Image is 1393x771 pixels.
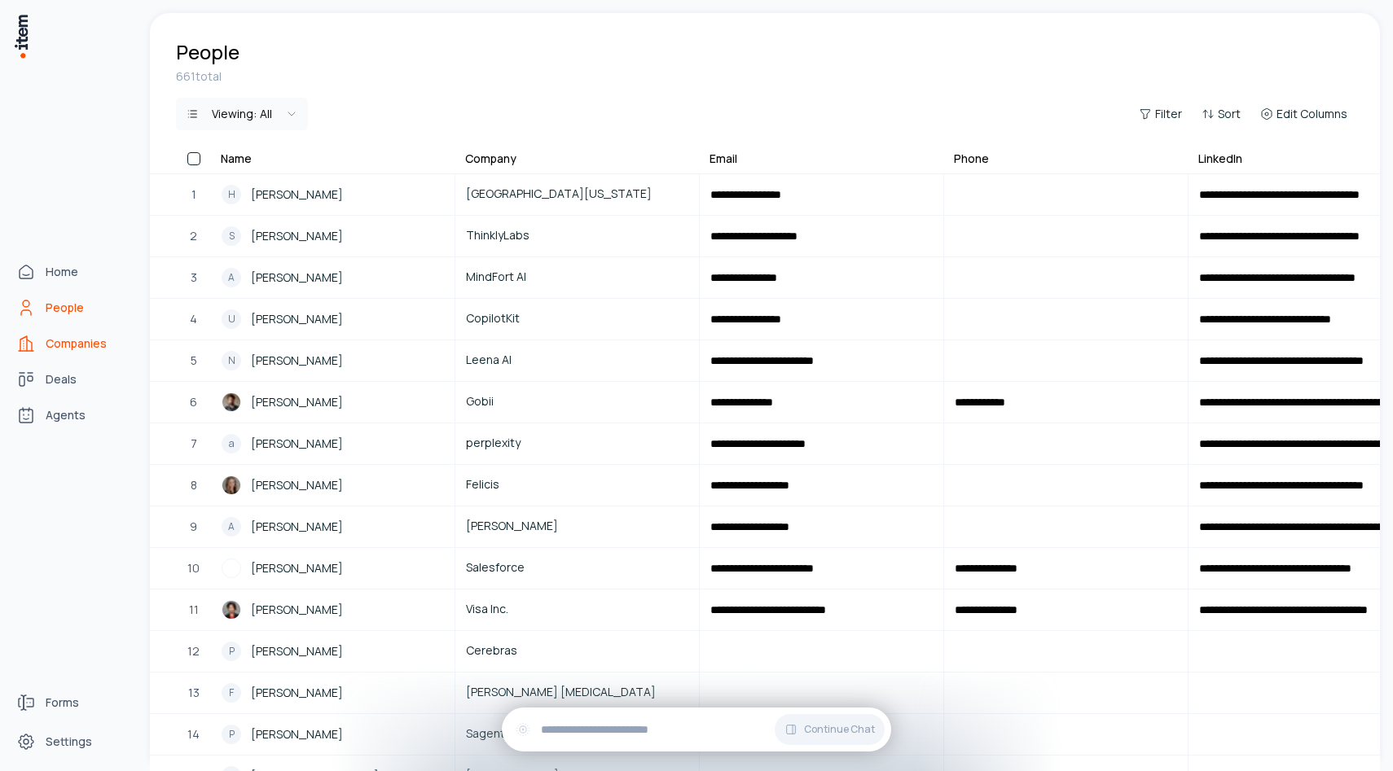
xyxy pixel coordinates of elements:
[212,590,454,629] a: Samira Rahmatullah[PERSON_NAME]
[1195,103,1247,125] button: Sort
[251,601,343,619] span: [PERSON_NAME]
[222,185,241,204] div: H
[222,351,241,370] div: N
[1254,103,1354,125] button: Edit Columns
[251,269,343,287] span: [PERSON_NAME]
[456,507,698,546] a: [PERSON_NAME]
[212,341,454,380] a: N[PERSON_NAME]
[222,559,241,578] img: Stefan Krawczyk
[46,734,92,750] span: Settings
[46,264,78,280] span: Home
[466,434,688,452] span: perplexity
[456,673,698,712] a: [PERSON_NAME] [MEDICAL_DATA]
[10,363,134,396] a: Deals
[176,68,1354,85] div: 661 total
[222,268,241,287] div: A
[456,715,698,754] a: Sagent Capital
[251,518,343,536] span: [PERSON_NAME]
[222,642,241,661] div: P
[466,559,688,576] span: Salesforce
[456,424,698,463] a: perplexity
[466,185,688,203] span: [GEOGRAPHIC_DATA][US_STATE]
[456,590,698,629] a: Visa Inc.
[10,291,134,324] a: People
[188,684,200,702] span: 13
[46,407,86,423] span: Agents
[251,352,343,370] span: [PERSON_NAME]
[466,268,688,286] span: MindFort AI
[191,352,197,370] span: 5
[456,300,698,339] a: CopilotKit
[775,714,885,745] button: Continue Chat
[466,475,688,493] span: Felicis
[710,151,737,167] div: Email
[466,392,688,410] span: Gobii
[191,476,197,494] span: 8
[456,549,698,588] a: Salesforce
[456,341,698,380] a: Leena AI
[212,673,454,712] a: F[PERSON_NAME]
[212,507,454,546] a: A[PERSON_NAME]
[251,476,343,494] span: [PERSON_NAME]
[251,393,343,411] span: [PERSON_NAME]
[466,683,688,701] span: [PERSON_NAME] [MEDICAL_DATA]
[251,186,343,204] span: [PERSON_NAME]
[466,309,688,327] span: CopilotKit
[190,227,197,245] span: 2
[212,715,454,754] a: P[PERSON_NAME]
[222,683,241,703] div: F
[1198,151,1242,167] div: LinkedIn
[46,694,79,711] span: Forms
[212,632,454,671] a: P[PERSON_NAME]
[456,175,698,214] a: [GEOGRAPHIC_DATA][US_STATE]
[176,39,239,65] h1: People
[190,393,197,411] span: 6
[502,707,891,751] div: Continue Chat
[222,475,241,495] img: Astasia Myers
[222,226,241,246] div: S
[222,309,241,329] div: U
[189,601,199,619] span: 11
[222,517,241,537] div: A
[190,310,197,328] span: 4
[804,723,875,736] span: Continue Chat
[212,175,454,214] a: H[PERSON_NAME]
[187,559,200,577] span: 10
[46,300,84,316] span: People
[212,217,454,256] a: S[PERSON_NAME]
[187,725,200,743] span: 14
[46,335,107,352] span: Companies
[191,269,197,287] span: 3
[212,258,454,297] a: A[PERSON_NAME]
[251,227,343,245] span: [PERSON_NAME]
[456,258,698,297] a: MindFort AI
[456,383,698,422] a: Gobii
[187,642,200,660] span: 12
[251,310,343,328] span: [PERSON_NAME]
[251,435,343,453] span: [PERSON_NAME]
[212,383,454,422] a: Andrew I. Christianson[PERSON_NAME]
[222,725,241,744] div: P
[10,399,134,431] a: Agents
[954,151,989,167] div: Phone
[222,600,241,620] img: Samira Rahmatullah
[251,559,343,577] span: [PERSON_NAME]
[212,424,454,463] a: a[PERSON_NAME]
[10,256,134,288] a: Home
[191,435,197,453] span: 7
[466,642,688,659] span: Cerebras
[10,686,134,719] a: Forms
[456,632,698,671] a: Cerebras
[466,351,688,369] span: Leena AI
[1277,106,1347,122] span: Edit Columns
[212,300,454,339] a: U[PERSON_NAME]
[191,186,196,204] span: 1
[212,466,454,505] a: Astasia Myers[PERSON_NAME]
[1155,106,1182,122] span: Filter
[456,217,698,256] a: ThinklyLabs
[190,518,197,536] span: 9
[466,226,688,244] span: ThinklyLabs
[1218,106,1241,122] span: Sort
[212,106,272,122] div: Viewing:
[456,466,698,505] a: Felicis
